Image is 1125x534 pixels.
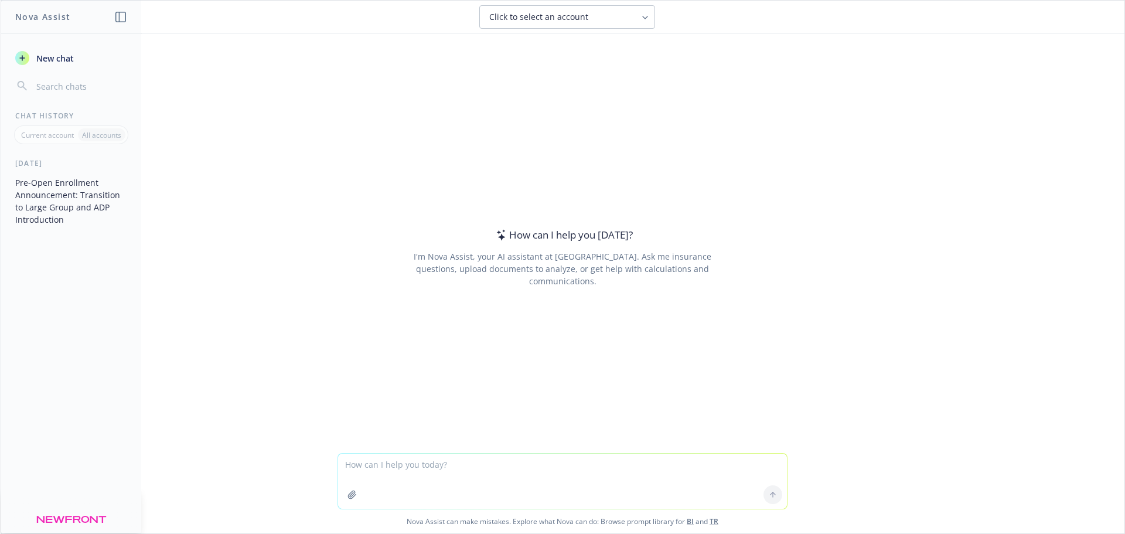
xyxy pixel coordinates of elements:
span: New chat [34,52,74,64]
div: How can I help you [DATE]? [493,227,633,243]
div: Chat History [1,111,141,121]
span: Click to select an account [489,11,588,23]
div: I'm Nova Assist, your AI assistant at [GEOGRAPHIC_DATA]. Ask me insurance questions, upload docum... [397,250,727,287]
button: Click to select an account [479,5,655,29]
p: All accounts [82,130,121,140]
button: New chat [11,47,132,69]
a: BI [687,516,694,526]
div: [DATE] [1,158,141,168]
h1: Nova Assist [15,11,70,23]
button: Pre-Open Enrollment Announcement: Transition to Large Group and ADP Introduction [11,173,132,229]
span: Nova Assist can make mistakes. Explore what Nova can do: Browse prompt library for and [5,509,1120,533]
p: Current account [21,130,74,140]
a: TR [710,516,718,526]
input: Search chats [34,78,127,94]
